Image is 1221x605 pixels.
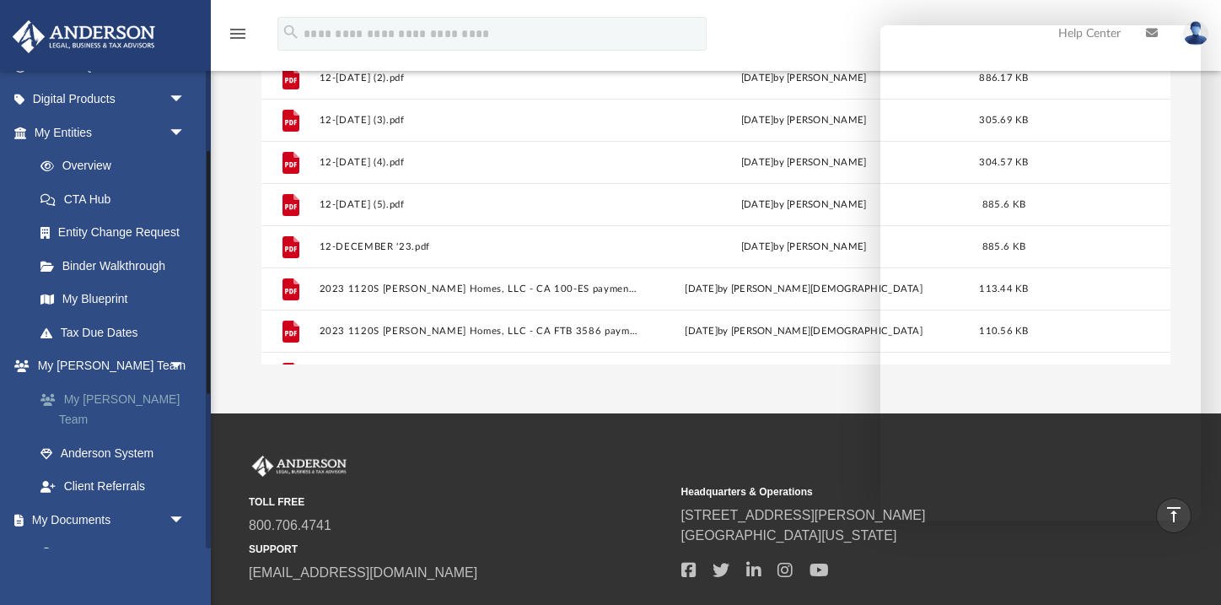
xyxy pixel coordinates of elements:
[644,240,962,255] div: [DATE] by [PERSON_NAME]
[644,282,962,297] div: [DATE] by [PERSON_NAME][DEMOGRAPHIC_DATA]
[24,537,194,570] a: Box
[644,113,962,128] div: [DATE] by [PERSON_NAME]
[12,349,211,383] a: My [PERSON_NAME] Teamarrow_drop_down
[1183,21,1208,46] img: User Pic
[319,326,637,337] button: 2023 1120S [PERSON_NAME] Homes, LLC - CA FTB 3586 payment voucher.pdf
[644,197,962,213] div: [DATE] by [PERSON_NAME]
[249,565,477,580] a: [EMAIL_ADDRESS][DOMAIN_NAME]
[249,456,350,478] img: Anderson Advisors Platinum Portal
[169,349,202,384] span: arrow_drop_down
[644,324,962,339] div: [DATE] by [PERSON_NAME][DEMOGRAPHIC_DATA]
[24,470,211,504] a: Client Referrals
[169,83,202,117] span: arrow_drop_down
[169,116,202,150] span: arrow_drop_down
[24,283,202,316] a: My Blueprint
[644,155,962,170] div: [DATE] by [PERSON_NAME]
[249,494,670,510] small: TOLL FREE
[12,116,211,149] a: My Entitiesarrow_drop_down
[24,316,211,349] a: Tax Due Dates
[228,32,248,44] a: menu
[12,503,202,537] a: My Documentsarrow_drop_down
[681,508,926,522] a: [STREET_ADDRESS][PERSON_NAME]
[24,382,211,436] a: My [PERSON_NAME] Team
[12,83,211,116] a: Digital Productsarrow_drop_down
[319,284,637,294] button: 2023 1120S [PERSON_NAME] Homes, LLC - CA 100-ES payment voucher.pdf
[319,241,637,252] button: 12-DECEMBER '23.pdf
[880,25,1201,521] iframe: Chat Window
[319,115,637,126] button: 12-[DATE] (3).pdf
[681,528,897,543] a: [GEOGRAPHIC_DATA][US_STATE]
[319,157,637,168] button: 12-[DATE] (4).pdf
[249,518,331,532] a: 800.706.4741
[24,216,211,250] a: Entity Change Request
[8,20,160,53] img: Anderson Advisors Platinum Portal
[282,23,300,41] i: search
[249,542,670,557] small: SUPPORT
[24,436,211,470] a: Anderson System
[228,24,248,44] i: menu
[24,249,211,283] a: Binder Walkthrough
[681,484,1102,500] small: Headquarters & Operations
[319,199,637,210] button: 12-[DATE] (5).pdf
[24,182,211,216] a: CTA Hub
[644,71,962,86] div: [DATE] by [PERSON_NAME]
[169,503,202,537] span: arrow_drop_down
[319,73,637,84] button: 12-[DATE] (2).pdf
[24,149,211,183] a: Overview
[261,14,1170,365] div: grid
